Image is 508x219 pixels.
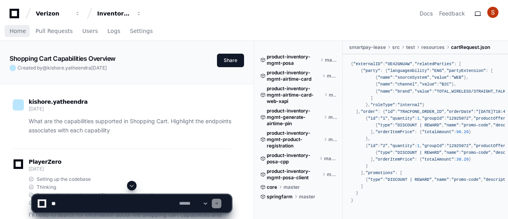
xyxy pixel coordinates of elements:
a: Users [82,22,98,41]
button: Verizon [33,6,84,21]
span: "name" [434,177,449,182]
a: Home [10,22,26,41]
span: "DISCOUNT | REWARD" [395,123,442,128]
span: master [327,73,337,79]
span: kishore.yatheendra [29,99,88,105]
span: "promotions" [365,171,395,175]
span: smartpay-lease [349,44,386,50]
span: "roleType" [371,103,395,107]
span: 38.29 [456,157,469,162]
span: cartRequest.json [451,44,490,50]
div: Verizon [36,10,70,17]
span: [DATE] [29,106,43,112]
p: What are the capabilities supported in Shopping Cart. Highlight the endpoints associates with eac... [29,117,231,135]
span: "value" [432,75,449,80]
span: "totalAmount" [422,157,454,162]
span: "name" [378,89,393,94]
span: "groupId" [422,116,444,121]
button: Inventory Management [94,6,145,21]
span: "party" [363,68,380,73]
span: resources [421,44,445,50]
span: "2" [380,143,387,148]
span: "id" [368,143,378,148]
span: "order" [361,109,378,114]
span: [DATE] [91,65,107,71]
span: kishore.yatheendra [47,65,91,71]
span: product-inventory-mgmt-airtime-card-web-xapi [267,85,322,105]
span: "partyExtension" [447,68,486,73]
span: "name" [444,123,459,128]
a: Docs [420,10,433,17]
a: Logs [107,22,120,41]
span: 96.29 [456,130,469,134]
span: src [392,44,400,50]
div: Inventory Management [97,10,131,17]
span: "DISCOUNT | REWARD" [385,177,432,182]
span: "id" [385,109,395,114]
span: "name" [444,150,459,155]
span: "channel" [395,82,417,87]
span: "name" [378,75,393,80]
span: "orderDate" [447,109,474,114]
span: master [328,136,337,143]
span: test [406,44,415,50]
button: Feedback [439,10,465,17]
span: "promo-code" [461,150,491,155]
span: "type" [378,123,393,128]
span: "DISCOUNT | REWARD" [395,150,442,155]
span: "name" [378,82,393,87]
span: master [324,155,337,162]
span: "ENG" [432,68,444,73]
span: "brand" [395,89,412,94]
span: product-inventory-mgmt-posa [267,54,318,66]
div: { : , : [ { : { : , : [ { : , : }, { : , : }, { : , : } ] }, : } ], : { : , : , : [ { : , : , : ,... [351,61,500,204]
span: PlayerZero [29,159,61,164]
span: Settings [130,29,152,33]
span: "languageAbility" [388,68,430,73]
span: "externalID" [354,62,383,66]
span: product-inventory-mgmt-posa-client [267,168,320,181]
span: "TOTAL_WIRELESS/STRAIGHT_TALK" [434,89,508,94]
a: Pull Requests [35,22,72,41]
span: master [327,171,337,178]
a: Settings [130,22,152,41]
span: Created by [18,65,107,71]
button: Share [217,54,244,67]
span: "promo-code" [451,177,481,182]
span: "sourceSystem" [395,75,429,80]
span: "value" [420,82,437,87]
span: Setting up the codebase [37,176,91,182]
span: 1 [417,116,420,121]
span: product-inventory-mgmt-generate-airtime-pin [267,108,322,127]
span: Home [10,29,26,33]
span: "type" [368,177,383,182]
span: 1 [417,143,420,148]
span: product-inventory-posa-cpp [267,152,318,165]
span: @ [43,65,47,71]
span: "quantity" [390,143,415,148]
app-text-character-animate: Shopping Cart Capabilities Overview [10,54,115,62]
span: master [325,57,337,63]
span: "OE42GNUAW" [385,62,412,66]
img: ACg8ocLg2_KGMaESmVdPJoxlc_7O_UeM10l1C5GIc0P9QNRQFTV7=s96-c [487,7,498,18]
span: product-inventory-mgmt-product-registration [267,130,322,149]
span: "orderItemPrice" [375,130,415,134]
span: "id" [368,116,378,121]
span: "1" [380,116,387,121]
span: "type" [378,150,393,155]
span: "12925072" [447,116,471,121]
span: Users [82,29,98,33]
span: master [329,92,337,98]
span: "TRACFONE_ORDER_ID" [397,109,444,114]
span: product-inventory-mgmt-airtime-card [267,70,320,82]
span: "value" [415,89,432,94]
span: "relatedParties" [415,62,454,66]
span: "quantity" [390,116,415,121]
span: "orderItemPrice" [375,157,415,162]
span: "internal" [397,103,422,107]
span: "promo-code" [461,123,491,128]
span: Logs [107,29,120,33]
span: "WEB" [451,75,464,80]
span: [DATE] [29,166,43,172]
span: "totalAmount" [422,130,454,134]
